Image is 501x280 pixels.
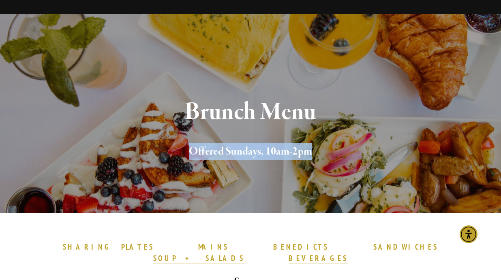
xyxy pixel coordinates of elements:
h2: Offered Sundays, 10am-2pm [53,143,448,160]
a: SANDWICHES [373,242,438,252]
div: Accessibility Menu [460,225,477,243]
strong: MAINS [198,242,229,252]
h1: Brunch Menu [53,99,448,125]
strong: SHARING PLATES [63,242,154,252]
a: SOUP + SALADS [153,253,244,264]
a: MAINS [198,242,229,252]
strong: BEVERAGES [289,253,348,263]
a: BENEDICTS [273,242,329,252]
a: SHARING PLATES [63,242,154,252]
strong: BENEDICTS [273,242,329,252]
a: BEVERAGES [289,253,348,264]
strong: SOUP + SALADS [153,253,244,263]
strong: SANDWICHES [373,242,438,252]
